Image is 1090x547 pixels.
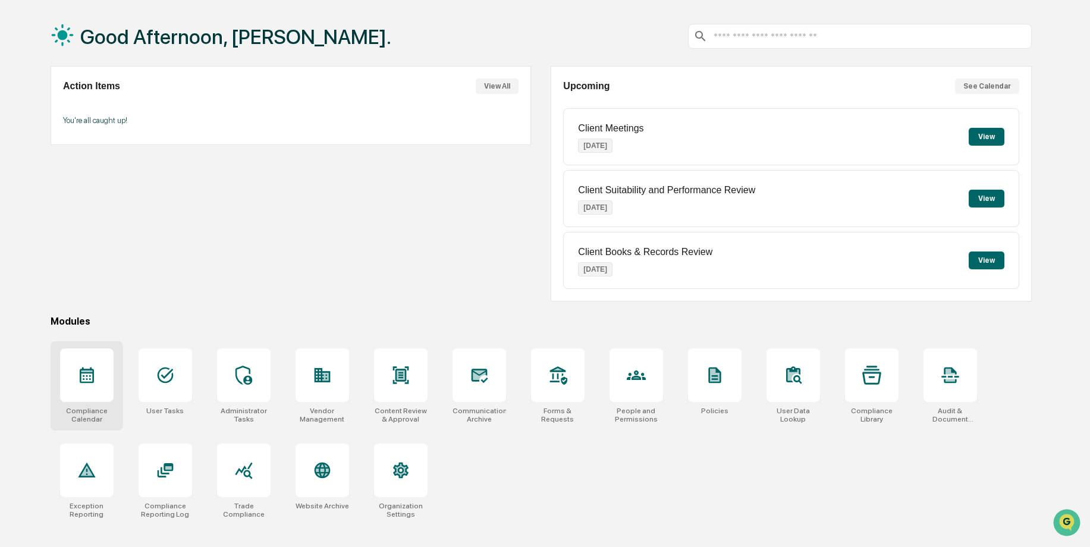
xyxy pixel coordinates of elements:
[296,502,349,510] div: Website Archive
[63,116,519,125] p: You're all caught up!
[578,247,712,257] p: Client Books & Records Review
[12,174,21,183] div: 🔎
[40,103,150,112] div: We're available if you need us!
[12,151,21,161] div: 🖐️
[81,145,152,166] a: 🗄️Attestations
[563,81,610,92] h2: Upcoming
[12,91,33,112] img: 1746055101610-c473b297-6a78-478c-a979-82029cc54cd1
[374,407,428,423] div: Content Review & Approval
[40,91,195,103] div: Start new chat
[217,502,271,518] div: Trade Compliance
[296,407,349,423] div: Vendor Management
[578,123,643,134] p: Client Meetings
[767,407,820,423] div: User Data Lookup
[701,407,728,415] div: Policies
[118,202,144,210] span: Pylon
[139,502,192,518] div: Compliance Reporting Log
[610,407,663,423] div: People and Permissions
[1052,508,1084,540] iframe: Open customer support
[24,150,77,162] span: Preclearance
[923,407,977,423] div: Audit & Document Logs
[60,407,114,423] div: Compliance Calendar
[80,25,391,49] h1: Good Afternoon, [PERSON_NAME].
[12,25,216,44] p: How can we help?
[845,407,899,423] div: Compliance Library
[86,151,96,161] div: 🗄️
[63,81,120,92] h2: Action Items
[955,78,1019,94] button: See Calendar
[374,502,428,518] div: Organization Settings
[146,407,184,415] div: User Tasks
[578,262,612,276] p: [DATE]
[24,172,75,184] span: Data Lookup
[969,190,1004,208] button: View
[578,139,612,153] p: [DATE]
[969,252,1004,269] button: View
[51,316,1032,327] div: Modules
[578,185,755,196] p: Client Suitability and Performance Review
[60,502,114,518] div: Exception Reporting
[98,150,147,162] span: Attestations
[7,145,81,166] a: 🖐️Preclearance
[202,95,216,109] button: Start new chat
[531,407,585,423] div: Forms & Requests
[453,407,506,423] div: Communications Archive
[7,168,80,189] a: 🔎Data Lookup
[217,407,271,423] div: Administrator Tasks
[969,128,1004,146] button: View
[476,78,519,94] button: View All
[31,54,196,67] input: Clear
[84,201,144,210] a: Powered byPylon
[578,200,612,215] p: [DATE]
